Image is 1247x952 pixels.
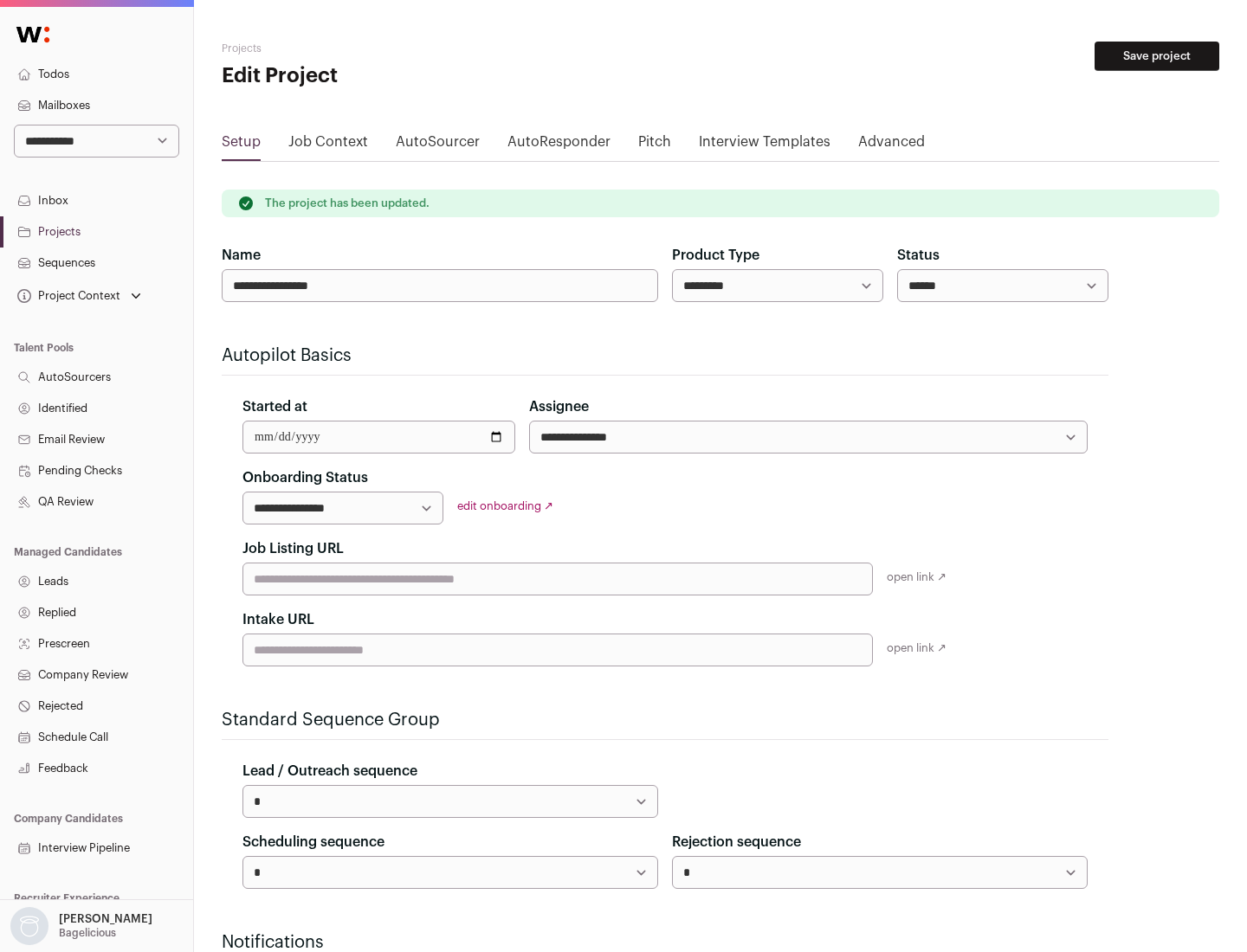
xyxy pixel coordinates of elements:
label: Product Type [672,245,759,266]
h2: Autopilot Basics [222,344,1108,368]
img: Wellfound [7,17,59,52]
a: AutoResponder [507,132,611,159]
a: AutoSourcer [396,132,480,159]
div: Project Context [14,289,120,303]
h2: Standard Sequence Group [222,708,1108,732]
a: Pitch [638,132,671,159]
label: Name [222,245,261,266]
button: Open dropdown [14,284,145,308]
h2: Projects [222,42,554,55]
img: nopic.png [10,907,48,945]
button: Open dropdown [7,907,156,945]
label: Job Listing URL [242,538,344,559]
p: The project has been updated. [265,196,430,210]
a: edit onboarding ↗ [457,500,553,511]
a: Advanced [858,132,925,159]
label: Assignee [529,396,589,417]
label: Started at [242,396,307,417]
label: Status [897,245,940,266]
p: Bagelicious [59,926,116,940]
a: Interview Templates [699,132,830,159]
h1: Edit Project [222,62,554,90]
a: Setup [222,132,261,159]
label: Lead / Outreach sequence [242,761,417,782]
label: Rejection sequence [672,832,801,852]
label: Scheduling sequence [242,832,384,852]
button: Save project [1095,42,1219,71]
p: [PERSON_NAME] [59,912,152,926]
a: Job Context [288,132,368,159]
label: Intake URL [242,609,314,630]
label: Onboarding Status [242,467,368,488]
